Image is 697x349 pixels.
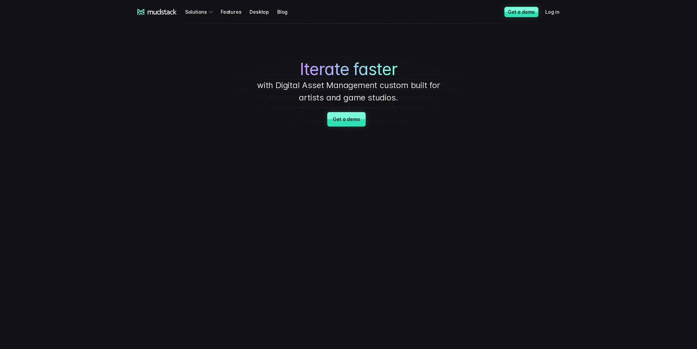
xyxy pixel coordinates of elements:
[277,5,296,18] a: Blog
[327,112,365,127] a: Get a demo
[185,5,215,18] div: Solutions
[221,5,249,18] a: Features
[545,5,568,18] a: Log in
[137,9,177,15] a: mudstack logo
[504,7,538,17] a: Get a demo
[246,79,451,104] p: with Digital Asset Management custom built for artists and game studios.
[249,5,277,18] a: Desktop
[300,59,398,79] span: Iterate faster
